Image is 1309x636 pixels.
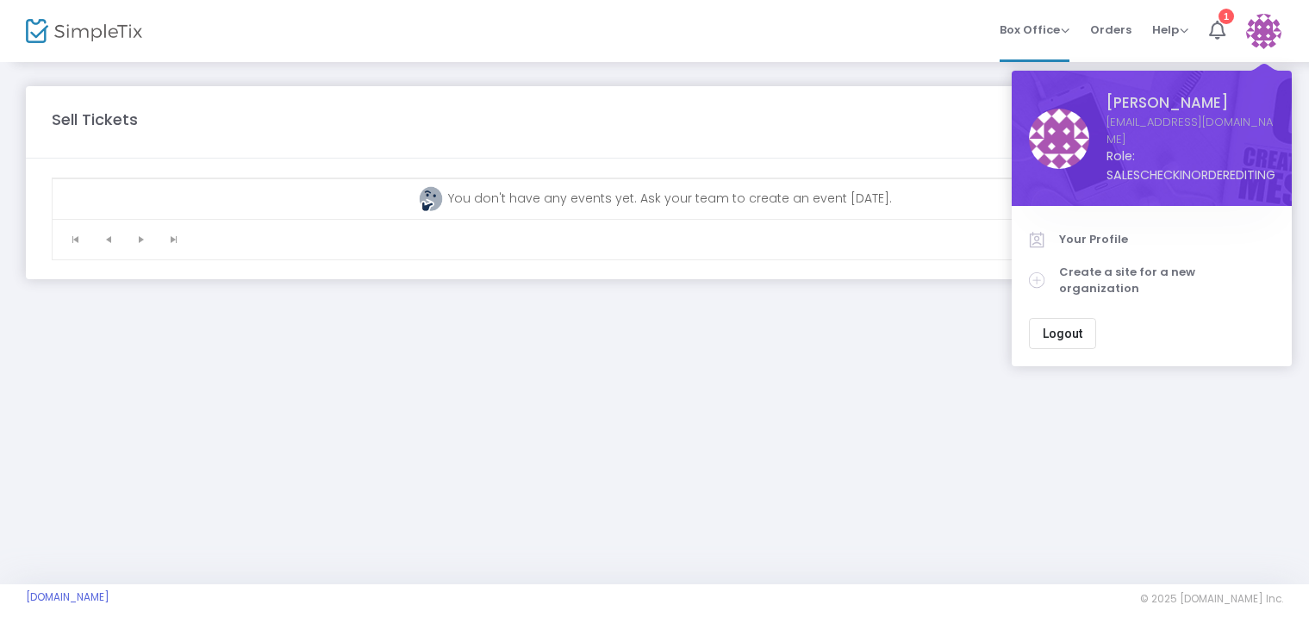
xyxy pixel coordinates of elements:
[1140,592,1283,606] span: © 2025 [DOMAIN_NAME] Inc.
[52,108,138,131] m-panel-title: Sell Tickets
[1106,92,1275,114] span: [PERSON_NAME]
[1106,147,1275,184] span: Role: SALESCHECKINORDEREDITING
[418,190,892,207] span: You don't have any events yet. Ask your team to create an event [DATE].
[1059,231,1275,248] span: Your Profile
[203,231,1237,248] kendo-pager-info: 0 - 0 of 0 items
[1043,327,1082,340] span: Logout
[1219,9,1234,24] div: 1
[53,178,1256,219] div: Data table
[418,186,444,212] img: face-thinking.png
[26,590,109,604] a: [DOMAIN_NAME]
[1000,22,1069,38] span: Box Office
[1029,256,1275,305] a: Create a site for a new organization
[1029,318,1096,349] button: Logout
[1029,223,1275,256] a: Your Profile
[1152,22,1188,38] span: Help
[1090,8,1131,52] span: Orders
[1106,114,1275,147] a: [EMAIL_ADDRESS][DOMAIN_NAME]
[1059,264,1275,297] span: Create a site for a new organization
